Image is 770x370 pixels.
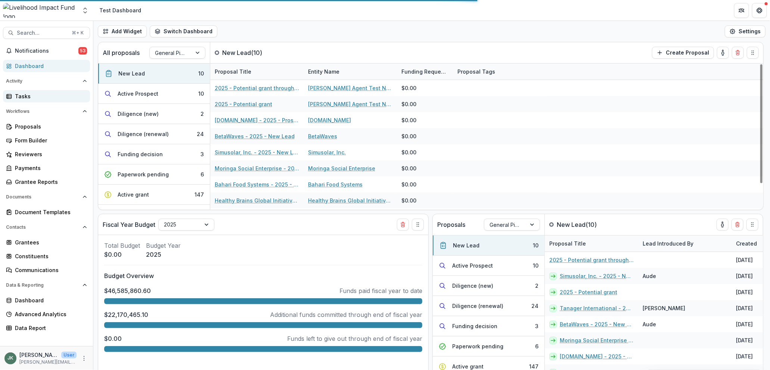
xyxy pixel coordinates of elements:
[3,134,90,147] a: Form Builder
[3,279,90,291] button: Open Data & Reporting
[78,47,87,55] span: 53
[3,294,90,306] a: Dashboard
[397,64,453,80] div: Funding Requested
[146,241,181,250] p: Budget Year
[15,136,84,144] div: Form Builder
[308,148,346,156] a: Simusolar, Inc.
[3,236,90,249] a: Grantees
[15,266,84,274] div: Communications
[15,123,84,130] div: Proposals
[6,78,80,84] span: Activity
[70,29,85,37] div: ⌘ + K
[401,84,416,92] div: $0.00
[222,48,278,57] p: New Lead ( 10 )
[736,272,753,280] div: [DATE]
[3,60,90,72] a: Dashboard
[15,208,84,216] div: Document Templates
[717,47,729,59] button: toggle-assigned-to-me
[549,256,634,264] a: 2025 - Potential grant through ChatGPT Agent
[308,100,392,108] a: [PERSON_NAME] Agent Test Non-profit
[103,48,140,57] p: All proposals
[545,235,638,252] div: Proposal Title
[736,336,753,344] div: [DATE]
[308,84,392,92] a: [PERSON_NAME] Agent Test Non-profit
[15,92,84,100] div: Tasks
[104,271,422,280] p: Budget Overview
[6,109,80,114] span: Workflows
[15,178,84,186] div: Grantee Reports
[210,68,256,75] div: Proposal Title
[304,64,397,80] div: Entity Name
[201,110,204,118] div: 2
[3,191,90,203] button: Open Documents
[433,296,544,316] button: Diligence (renewal)24
[198,90,204,98] div: 10
[104,250,140,259] p: $0.00
[3,162,90,174] a: Payments
[287,334,422,343] p: Funds left to give out through end of fiscal year
[118,191,149,198] div: Active grant
[401,132,416,140] div: $0.00
[104,286,151,295] p: $46,585,860.60
[98,185,210,205] button: Active grant147
[732,219,743,231] button: Delete card
[215,84,299,92] a: 2025 - Potential grant through ChatGPT Agent
[15,164,84,172] div: Payments
[6,194,80,200] span: Documents
[19,351,58,359] p: [PERSON_NAME]
[61,352,77,358] p: User
[215,132,295,140] a: BetaWaves - 2025 - New Lead
[3,105,90,117] button: Open Workflows
[103,220,155,229] p: Fiscal Year Budget
[118,130,169,138] div: Diligence (renewal)
[210,64,304,80] div: Proposal Title
[308,132,337,140] a: BetaWaves
[452,282,493,290] div: Diligence (new)
[643,304,685,312] span: [PERSON_NAME]
[560,320,634,328] a: BetaWaves - 2025 - New Lead
[104,241,140,250] p: Total Budget
[99,6,141,14] div: Test Dashboard
[15,62,84,70] div: Dashboard
[98,84,210,104] button: Active Prospect10
[270,310,422,319] p: Additional funds committed through end of fiscal year
[643,272,656,280] span: Aude
[433,316,544,336] button: Funding decision3
[736,320,753,328] div: [DATE]
[339,286,422,295] p: Funds paid fiscal year to date
[3,264,90,276] a: Communications
[746,219,758,231] button: Drag
[118,90,158,98] div: Active Prospect
[3,308,90,320] a: Advanced Analytics
[3,176,90,188] a: Grantee Reports
[736,304,753,312] div: [DATE]
[6,283,80,288] span: Data & Reporting
[452,322,497,330] div: Funding decision
[533,262,538,269] div: 10
[433,256,544,276] button: Active Prospect10
[80,3,90,18] button: Open entity switcher
[80,354,89,363] button: More
[3,90,90,102] a: Tasks
[308,181,363,188] a: Bahari Food Systems
[401,116,416,124] div: $0.00
[560,288,617,296] a: 2025 - Potential grant
[98,104,210,124] button: Diligence (new)2
[453,64,546,80] div: Proposal Tags
[15,324,84,332] div: Data Report
[3,45,90,57] button: Notifications53
[3,250,90,262] a: Constituents
[118,170,169,178] div: Paperwork pending
[146,250,181,259] p: 2025
[3,120,90,133] a: Proposals
[736,256,753,264] div: [DATE]
[453,241,479,249] div: New Lead
[535,342,538,350] div: 6
[557,220,613,229] p: New Lead ( 10 )
[732,47,744,59] button: Delete card
[8,356,13,361] div: Jana Kinsey
[732,240,761,247] div: Created
[98,124,210,144] button: Diligence (renewal)24
[560,352,634,360] a: [DOMAIN_NAME] - 2025 - Prospect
